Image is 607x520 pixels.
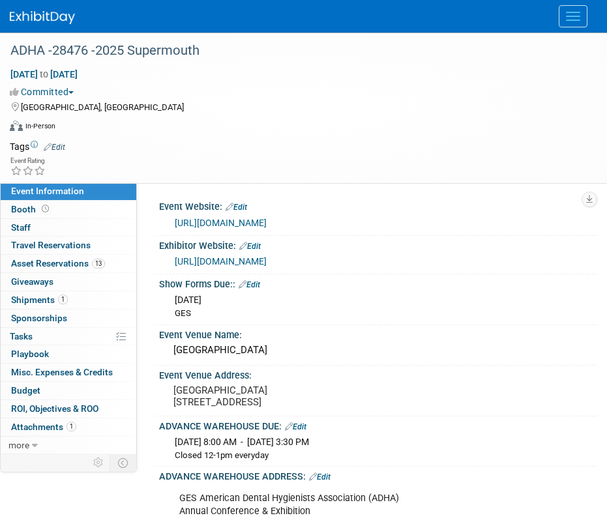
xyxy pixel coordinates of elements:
[559,5,587,27] button: Menu
[1,182,136,200] a: Event Information
[175,308,587,320] div: GES
[11,422,76,432] span: Attachments
[6,39,581,63] div: ADHA -28476 -2025 Supermouth
[58,295,68,304] span: 1
[10,121,23,131] img: Format-Inperson.png
[159,467,597,484] div: ADVANCE WAREHOUSE ADDRESS:
[285,422,306,431] a: Edit
[175,256,267,267] a: [URL][DOMAIN_NAME]
[110,454,137,471] td: Toggle Event Tabs
[25,121,55,131] div: In-Person
[11,403,98,414] span: ROI, Objectives & ROO
[67,422,76,431] span: 1
[1,291,136,309] a: Shipments1
[11,222,31,233] span: Staff
[159,416,597,433] div: ADVANCE WAREHOUSE DUE:
[87,454,110,471] td: Personalize Event Tab Strip
[1,310,136,327] a: Sponsorships
[239,242,261,251] a: Edit
[309,472,331,482] a: Edit
[1,400,136,418] a: ROI, Objectives & ROO
[159,236,597,253] div: Exhibitor Website:
[10,158,46,164] div: Event Rating
[1,237,136,254] a: Travel Reservations
[173,384,583,408] pre: [GEOGRAPHIC_DATA] [STREET_ADDRESS]
[10,119,591,138] div: Event Format
[11,349,49,359] span: Playbook
[159,274,597,291] div: Show Forms Due::
[11,313,67,323] span: Sponsorships
[159,366,597,382] div: Event Venue Address:
[226,203,247,212] a: Edit
[1,219,136,237] a: Staff
[11,240,91,250] span: Travel Reservations
[1,437,136,454] a: more
[175,437,309,447] span: [DATE] 8:00 AM - [DATE] 3:30 PM
[159,197,597,214] div: Event Website:
[10,85,79,98] button: Committed
[21,102,184,112] span: [GEOGRAPHIC_DATA], [GEOGRAPHIC_DATA]
[1,255,136,272] a: Asset Reservations13
[8,440,29,450] span: more
[11,367,113,377] span: Misc. Expenses & Credits
[10,331,33,341] span: Tasks
[11,258,105,268] span: Asset Reservations
[159,325,597,341] div: Event Venue Name:
[175,450,587,462] div: Closed 12-1pm everyday
[38,69,50,79] span: to
[44,143,65,152] a: Edit
[239,280,260,289] a: Edit
[1,345,136,363] a: Playbook
[11,385,40,396] span: Budget
[10,68,78,80] span: [DATE] [DATE]
[92,259,105,268] span: 13
[1,364,136,381] a: Misc. Expenses & Credits
[175,295,201,305] span: [DATE]
[175,218,267,228] a: [URL][DOMAIN_NAME]
[169,340,587,360] div: [GEOGRAPHIC_DATA]
[11,204,52,214] span: Booth
[11,276,53,287] span: Giveaways
[39,204,52,214] span: Booth not reserved yet
[11,186,84,196] span: Event Information
[1,201,136,218] a: Booth
[1,418,136,436] a: Attachments1
[1,328,136,345] a: Tasks
[10,11,75,24] img: ExhibitDay
[1,382,136,399] a: Budget
[11,295,68,305] span: Shipments
[10,140,65,153] td: Tags
[1,273,136,291] a: Giveaways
